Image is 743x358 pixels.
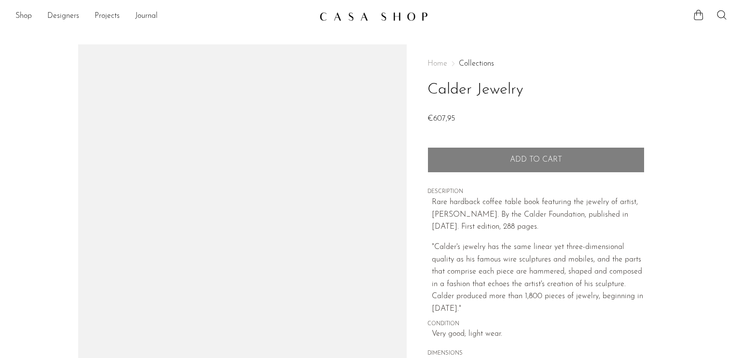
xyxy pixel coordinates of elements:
a: Shop [15,10,32,23]
span: CONDITION [427,320,645,329]
span: €607,95 [427,115,455,123]
p: "Calder's jewelry has the same linear yet three-dimensional quality as his famous wire sculptures... [432,241,645,316]
span: DESCRIPTION [427,188,645,196]
a: Journal [135,10,158,23]
span: Add to cart [510,155,562,165]
nav: Breadcrumbs [427,60,645,68]
a: Collections [459,60,494,68]
a: Projects [95,10,120,23]
nav: Desktop navigation [15,8,312,25]
p: Rare hardback coffee table book featuring the jewelry of artist, [PERSON_NAME]. By the Calder Fou... [432,196,645,234]
span: Very good; light wear. [432,328,645,341]
span: Home [427,60,447,68]
a: Designers [47,10,79,23]
button: Add to cart [427,147,645,172]
span: DIMENSIONS [427,349,645,358]
h1: Calder Jewelry [427,78,645,102]
ul: NEW HEADER MENU [15,8,312,25]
